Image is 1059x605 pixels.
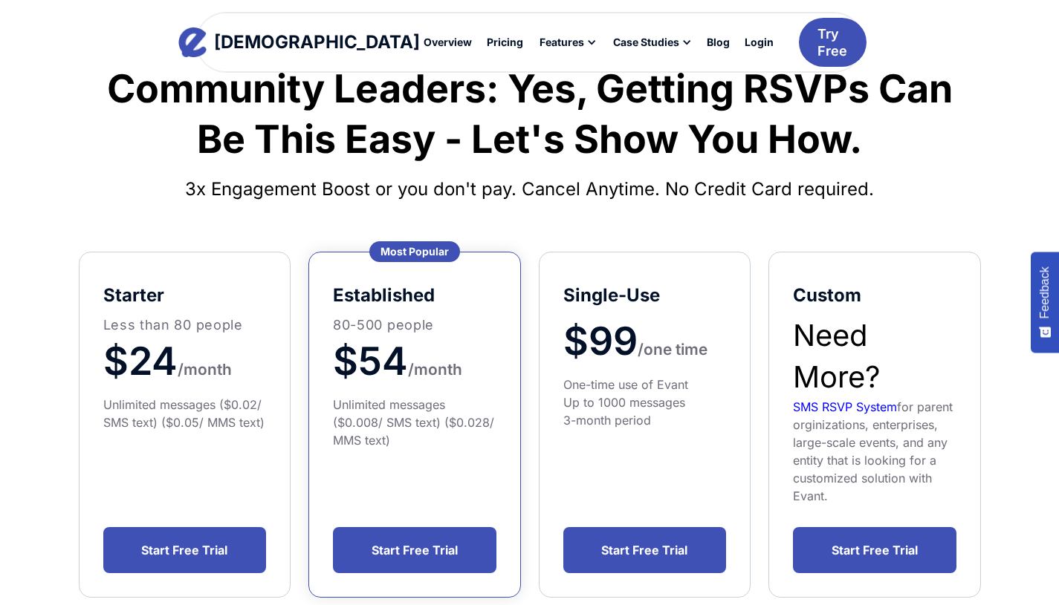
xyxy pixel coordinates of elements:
a: Overview [416,30,479,55]
div: Unlimited messages ($0.008/ SMS text) ($0.028/ MMS text) [333,396,496,449]
a: home [192,27,406,57]
h5: starter [103,284,267,307]
span: /one time [638,340,707,359]
div: Try Free [817,25,847,60]
h4: 3x Engagement Boost or you don't pay. Cancel Anytime. No Credit Card required. [79,171,981,207]
p: Less than 80 people [103,315,267,335]
span: $54 [333,338,408,385]
button: Feedback - Show survey [1031,252,1059,353]
span: $99 [563,318,638,364]
h5: Single-Use [563,284,727,307]
p: 80-500 people [333,315,496,335]
div: Features [540,37,584,48]
div: Overview [424,37,472,48]
h5: established [333,284,496,307]
div: One-time use of Evant Up to 1000 messages 3-month period [563,376,727,429]
span: Feedback [1038,266,1052,318]
a: month [414,338,462,385]
span: / [408,360,414,379]
div: Blog [707,37,730,48]
div: Login [745,37,774,48]
div: Unlimited messages ($0.02/ SMS text) ($0.05/ MMS text) [103,396,267,431]
a: Login [737,30,781,55]
a: Start Free Trial [103,527,267,573]
div: Pricing [487,37,523,48]
a: Pricing [479,30,531,55]
a: Start Free Trial [793,527,956,573]
div: Features [531,30,604,55]
div: Case Studies [613,37,679,48]
div: Most Popular [369,241,460,262]
span: /month [178,360,232,379]
div: for parent orginizations, enterprises, large-scale events, and any entity that is looking for a c... [793,398,956,505]
a: Blog [699,30,737,55]
span: month [414,360,462,379]
a: Start Free Trial [333,527,496,573]
h2: Need More? [793,315,956,398]
div: [DEMOGRAPHIC_DATA] [214,33,420,51]
a: SMS RSVP System [793,399,897,414]
h5: Custom [793,284,956,307]
a: Try Free [799,18,867,68]
a: Start Free Trial [563,527,727,573]
div: Case Studies [604,30,699,55]
span: $24 [103,338,178,385]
